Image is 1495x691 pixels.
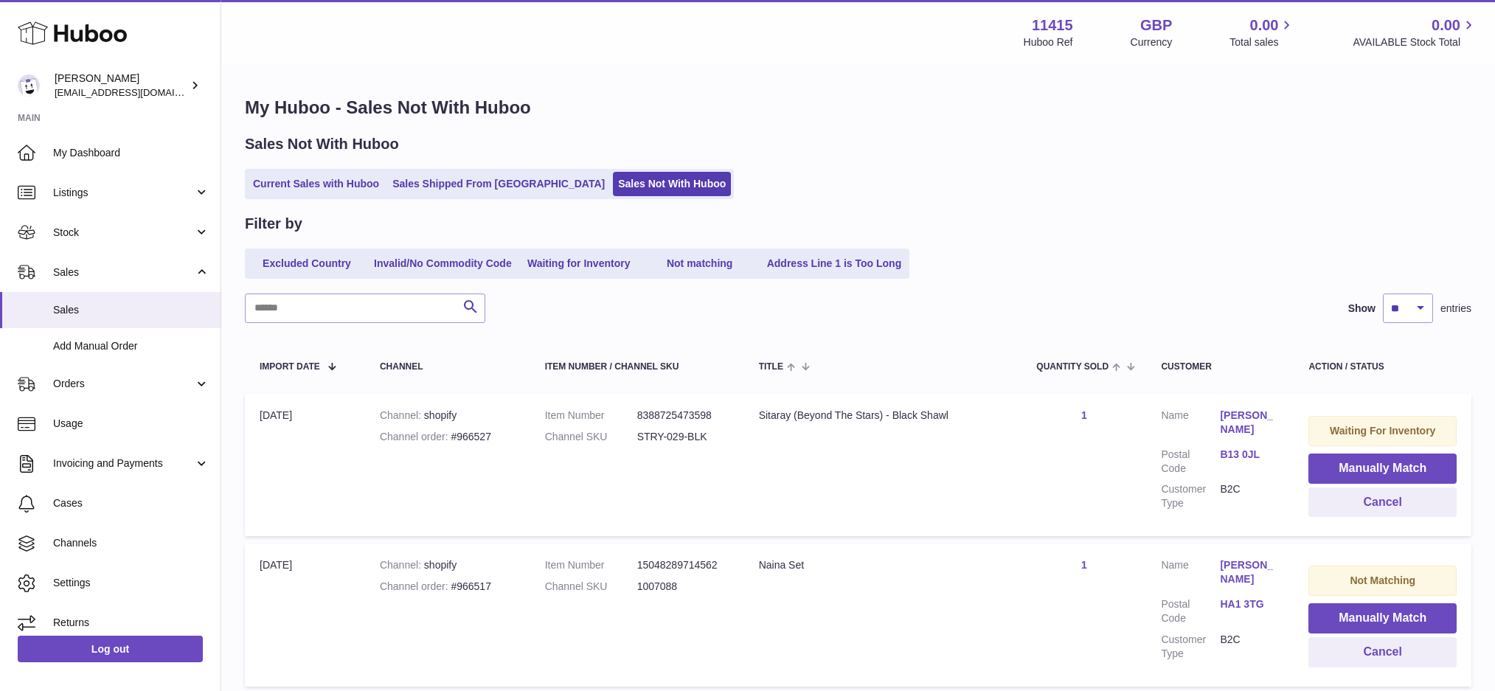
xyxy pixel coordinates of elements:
button: Cancel [1308,637,1457,667]
strong: 11415 [1032,15,1073,35]
a: Address Line 1 is Too Long [762,251,907,276]
a: 1 [1081,559,1087,571]
dt: Customer Type [1161,633,1220,661]
div: [PERSON_NAME] [55,72,187,100]
span: Settings [53,576,209,590]
span: 0.00 [1432,15,1460,35]
span: Orders [53,377,194,391]
div: Customer [1161,362,1279,372]
strong: Channel order [380,431,451,442]
span: Usage [53,417,209,431]
a: 1 [1081,409,1087,421]
a: Not matching [641,251,759,276]
span: [EMAIL_ADDRESS][DOMAIN_NAME] [55,86,217,98]
span: Quantity Sold [1036,362,1109,372]
a: Excluded Country [248,251,366,276]
span: Sales [53,265,194,279]
div: Currency [1131,35,1173,49]
strong: Not Matching [1350,574,1415,586]
div: shopify [380,558,516,572]
dt: Channel SKU [545,430,637,444]
a: Sales Not With Huboo [613,172,731,196]
dt: Name [1161,409,1220,440]
div: #966527 [380,430,516,444]
span: AVAILABLE Stock Total [1353,35,1477,49]
dt: Channel SKU [545,580,637,594]
a: 0.00 AVAILABLE Stock Total [1353,15,1477,49]
strong: Waiting For Inventory [1330,425,1435,437]
span: Listings [53,186,194,200]
a: 0.00 Total sales [1229,15,1295,49]
span: Stock [53,226,194,240]
dd: 1007088 [637,580,729,594]
td: [DATE] [245,544,365,686]
td: [DATE] [245,394,365,536]
a: B13 0JL [1220,448,1279,462]
dt: Item Number [545,409,637,423]
span: Cases [53,496,209,510]
span: Sales [53,303,209,317]
div: shopify [380,409,516,423]
dt: Item Number [545,558,637,572]
dd: STRY-029-BLK [637,430,729,444]
strong: GBP [1140,15,1172,35]
a: Waiting for Inventory [520,251,638,276]
a: Current Sales with Huboo [248,172,384,196]
span: Channels [53,536,209,550]
span: Title [759,362,783,372]
span: Invoicing and Payments [53,456,194,470]
strong: Channel [380,559,424,571]
strong: Channel order [380,580,451,592]
div: Item Number / Channel SKU [545,362,729,372]
span: Total sales [1229,35,1295,49]
div: Sitaray (Beyond The Stars) - Black Shawl [759,409,1007,423]
a: Log out [18,636,203,662]
a: [PERSON_NAME] [1220,558,1279,586]
dd: 8388725473598 [637,409,729,423]
dd: B2C [1220,482,1279,510]
dt: Postal Code [1161,597,1220,625]
dt: Customer Type [1161,482,1220,510]
div: #966517 [380,580,516,594]
div: Naina Set [759,558,1007,572]
button: Manually Match [1308,454,1457,484]
div: Huboo Ref [1024,35,1073,49]
div: Channel [380,362,516,372]
span: Import date [260,362,320,372]
h2: Sales Not With Huboo [245,134,399,154]
span: entries [1440,302,1471,316]
span: 0.00 [1250,15,1279,35]
a: [PERSON_NAME] [1220,409,1279,437]
strong: Channel [380,409,424,421]
div: Action / Status [1308,362,1457,372]
label: Show [1348,302,1376,316]
dd: 15048289714562 [637,558,729,572]
span: Add Manual Order [53,339,209,353]
dt: Name [1161,558,1220,590]
a: Invalid/No Commodity Code [369,251,517,276]
span: Returns [53,616,209,630]
dd: B2C [1220,633,1279,661]
button: Cancel [1308,487,1457,518]
span: My Dashboard [53,146,209,160]
h2: Filter by [245,214,302,234]
h1: My Huboo - Sales Not With Huboo [245,96,1471,119]
dt: Postal Code [1161,448,1220,476]
img: care@shopmanto.uk [18,74,40,97]
a: HA1 3TG [1220,597,1279,611]
button: Manually Match [1308,603,1457,633]
a: Sales Shipped From [GEOGRAPHIC_DATA] [387,172,610,196]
